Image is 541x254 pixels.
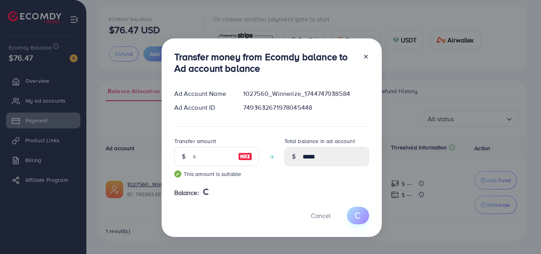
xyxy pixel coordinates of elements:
button: Cancel [301,207,341,224]
div: Ad Account ID [168,103,237,112]
div: Ad Account Name [168,89,237,98]
span: Cancel [311,211,331,220]
iframe: Chat [507,218,535,248]
div: 1027560_Winnerize_1744747938584 [237,89,375,98]
img: image [238,152,252,161]
label: Transfer amount [174,137,216,145]
label: Total balance in ad account [284,137,355,145]
img: guide [174,170,181,178]
div: 7493632671978045448 [237,103,375,112]
h3: Transfer money from Ecomdy balance to Ad account balance [174,51,356,74]
span: Balance: [174,188,199,197]
small: This amount is suitable [174,170,259,178]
